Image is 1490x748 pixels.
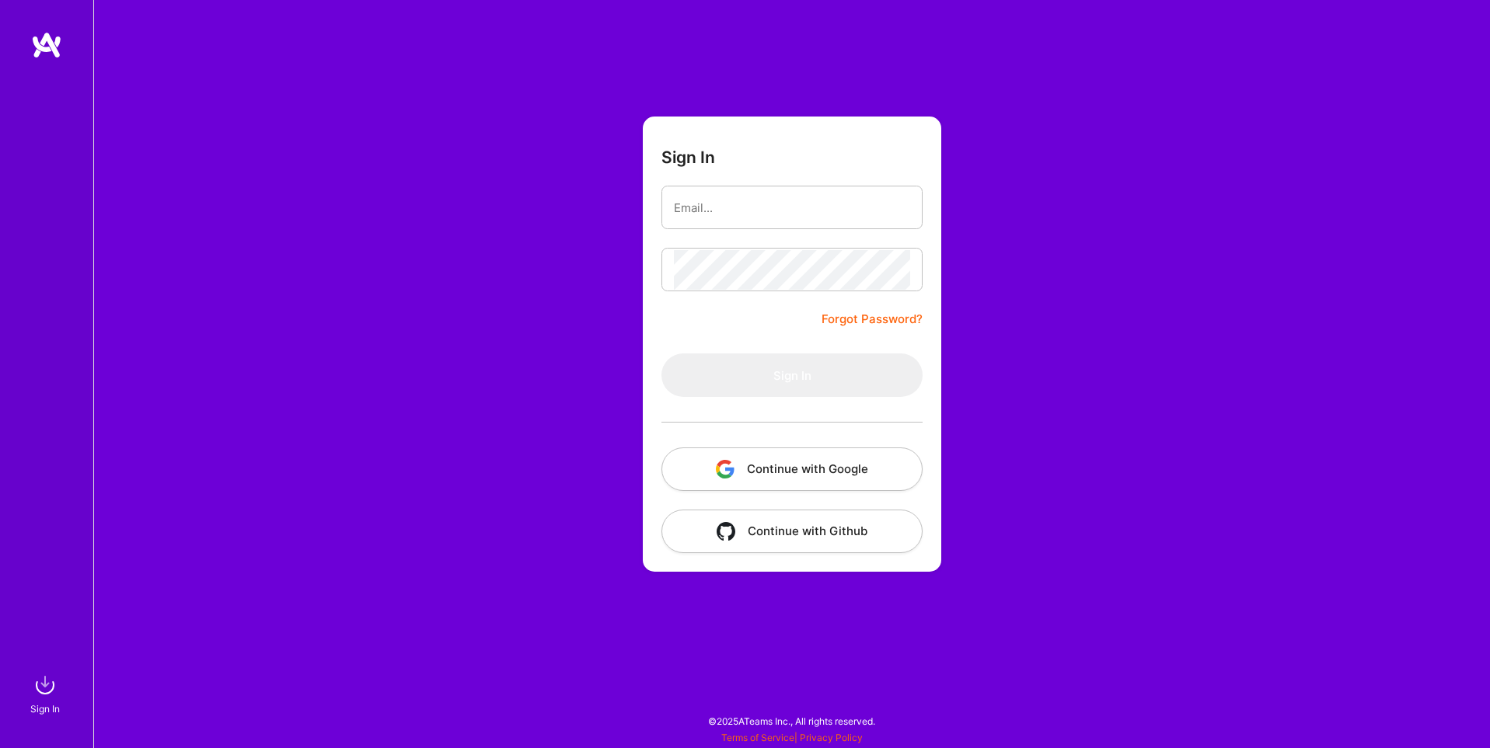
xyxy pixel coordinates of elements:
[721,732,863,743] span: |
[717,522,735,541] img: icon
[30,701,60,717] div: Sign In
[661,447,923,491] button: Continue with Google
[661,510,923,553] button: Continue with Github
[31,31,62,59] img: logo
[30,670,61,701] img: sign in
[674,188,910,228] input: Email...
[721,732,794,743] a: Terms of Service
[93,701,1490,740] div: © 2025 ATeams Inc., All rights reserved.
[800,732,863,743] a: Privacy Policy
[661,353,923,397] button: Sign In
[822,310,923,329] a: Forgot Password?
[33,670,61,717] a: sign inSign In
[661,148,715,167] h3: Sign In
[716,460,735,478] img: icon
